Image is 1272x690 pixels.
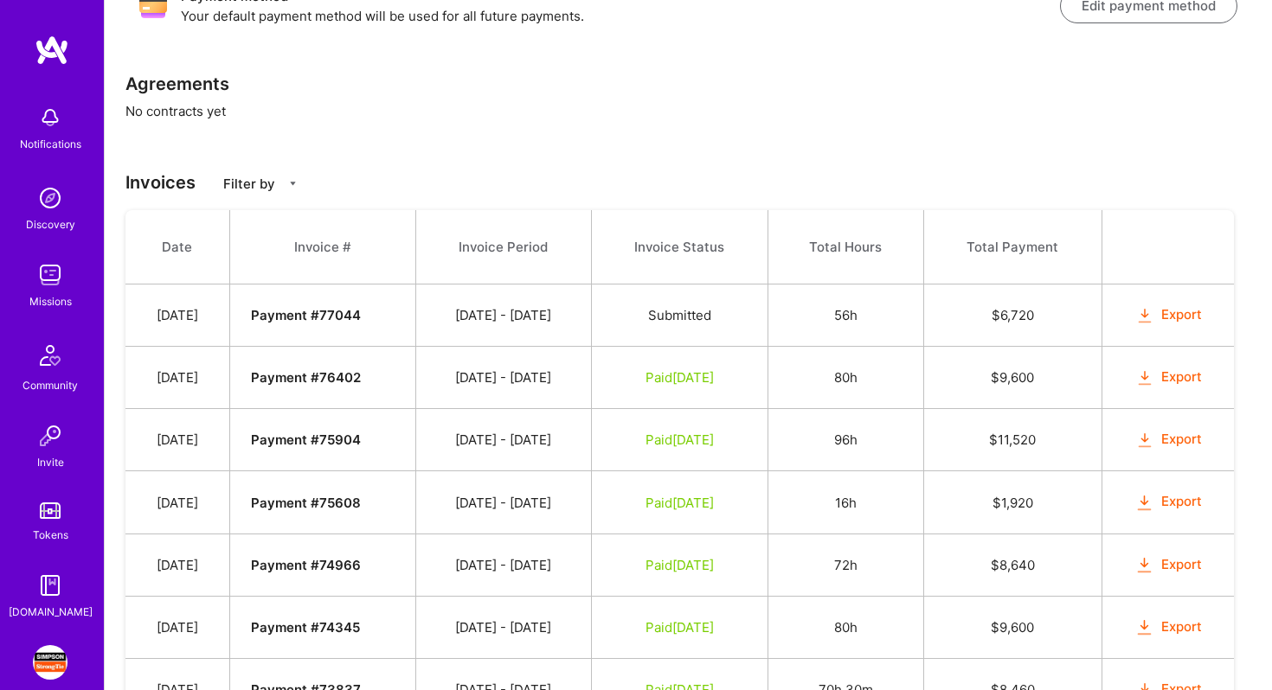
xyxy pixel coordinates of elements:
td: $ 11,520 [923,409,1102,471]
div: Missions [29,292,72,310]
span: Paid [DATE] [646,619,714,636]
i: icon OrangeDownload [1134,493,1154,513]
td: 80h [768,347,923,409]
i: icon OrangeDownload [1134,555,1154,575]
button: Export [1134,430,1202,450]
h3: Agreements [125,73,1251,94]
th: Total Hours [768,210,923,284]
a: Simpson Strong-Tie: General Design [29,645,72,680]
td: [DATE] - [DATE] [415,596,591,658]
i: icon OrangeDownload [1134,431,1154,450]
td: [DATE] - [DATE] [415,284,591,347]
td: $ 6,720 [923,284,1102,347]
th: Invoice # [229,210,415,284]
img: tokens [40,502,61,519]
i: icon CaretDown [287,178,299,189]
td: 56h [768,284,923,347]
button: Export [1134,555,1202,575]
button: Export [1134,367,1202,387]
td: $ 9,600 [923,596,1102,658]
span: Paid [DATE] [646,557,714,573]
td: [DATE] [125,533,229,596]
th: Invoice Status [591,210,768,284]
td: [DATE] - [DATE] [415,471,591,533]
div: Discovery [26,215,75,233]
img: Simpson Strong-Tie: General Design [33,645,67,680]
button: Export [1134,305,1202,325]
i: icon OrangeDownload [1134,617,1154,637]
div: Invite [37,453,64,471]
button: Export [1134,617,1202,637]
td: $ 8,640 [923,533,1102,596]
img: bell [33,100,67,135]
td: 16h [768,471,923,533]
button: Export [1134,492,1202,512]
td: 72h [768,533,923,596]
span: Paid [DATE] [646,495,714,511]
td: [DATE] [125,409,229,471]
strong: Payment # 77044 [251,307,361,323]
td: [DATE] [125,347,229,409]
p: Your default payment method will be used for all future payments. [181,7,1060,25]
img: teamwork [33,258,67,292]
i: icon OrangeDownload [1134,368,1154,388]
td: [DATE] [125,284,229,347]
td: 96h [768,409,923,471]
td: 80h [768,596,923,658]
p: Filter by [223,175,275,193]
img: guide book [33,568,67,603]
td: $ 9,600 [923,347,1102,409]
div: Tokens [33,526,68,544]
td: [DATE] - [DATE] [415,533,591,596]
strong: Payment # 75904 [251,431,361,448]
td: [DATE] - [DATE] [415,409,591,471]
h3: Invoices [125,172,1251,193]
strong: Payment # 74345 [251,619,360,636]
strong: Payment # 75608 [251,495,361,511]
span: Submitted [648,307,711,323]
td: $ 1,920 [923,471,1102,533]
th: Invoice Period [415,210,591,284]
div: [DOMAIN_NAME] [9,603,93,621]
th: Total Payment [923,210,1102,284]
th: Date [125,210,229,284]
strong: Payment # 76402 [251,369,361,386]
img: Invite [33,418,67,453]
div: Community [22,376,78,394]
td: [DATE] [125,471,229,533]
td: [DATE] [125,596,229,658]
span: Paid [DATE] [646,431,714,448]
img: Community [29,335,71,376]
div: Notifications [20,135,81,153]
i: icon OrangeDownload [1134,306,1154,326]
img: logo [35,35,69,66]
img: discovery [33,181,67,215]
td: [DATE] - [DATE] [415,347,591,409]
span: Paid [DATE] [646,369,714,386]
strong: Payment # 74966 [251,557,361,573]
